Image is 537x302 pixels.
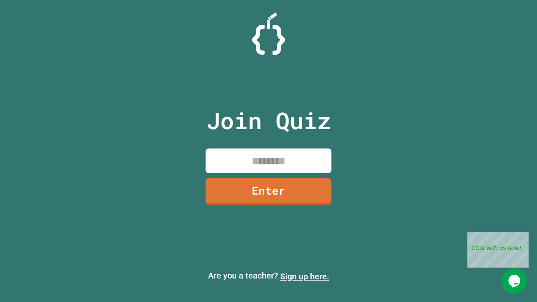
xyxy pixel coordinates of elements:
[252,13,285,55] img: Logo.svg
[280,271,329,281] a: Sign up here.
[206,178,331,205] a: Enter
[502,268,529,294] iframe: chat widget
[467,232,529,268] iframe: chat widget
[7,269,530,283] p: Are you a teacher?
[206,103,331,138] p: Join Quiz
